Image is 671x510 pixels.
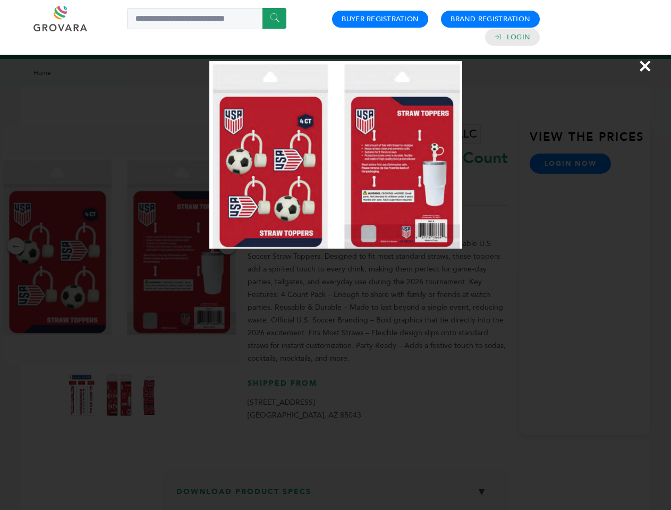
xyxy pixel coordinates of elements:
[127,8,286,29] input: Search a product or brand...
[209,61,462,249] img: Image Preview
[451,14,530,24] a: Brand Registration
[507,32,530,42] a: Login
[638,51,652,81] span: ×
[342,14,419,24] a: Buyer Registration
